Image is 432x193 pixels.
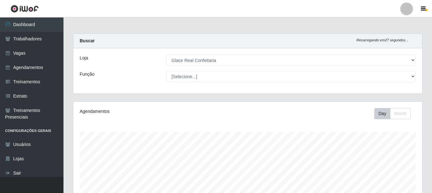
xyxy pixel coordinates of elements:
[80,55,88,61] label: Loja
[80,108,214,115] div: Agendamentos
[390,108,411,119] button: Month
[374,108,416,119] div: Toolbar with button groups
[80,38,95,43] strong: Buscar
[374,108,411,119] div: First group
[356,38,408,42] i: Recarregando em 27 segundos...
[10,5,39,13] img: CoreUI Logo
[374,108,390,119] button: Day
[80,71,95,78] label: Função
